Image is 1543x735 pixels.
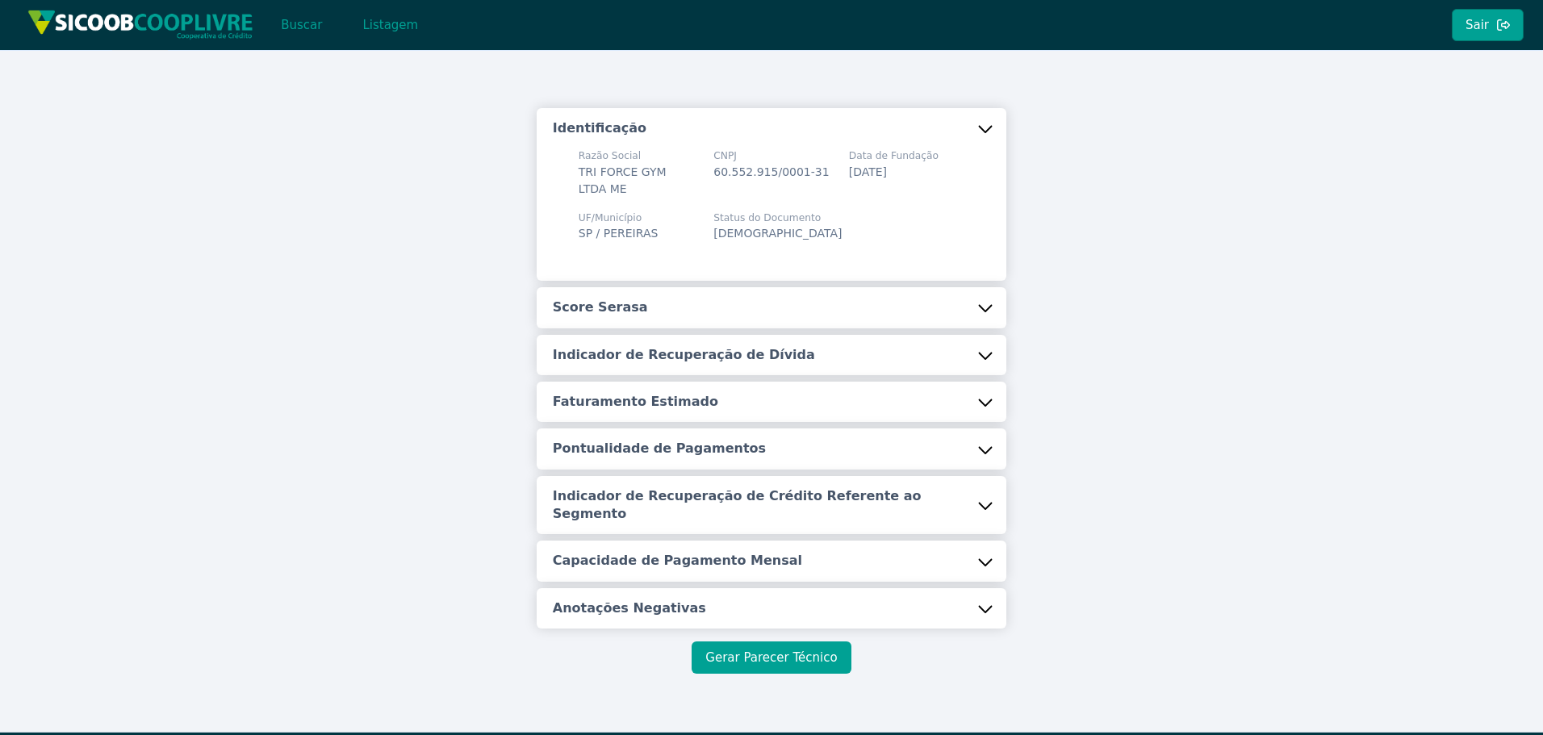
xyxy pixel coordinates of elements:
[579,211,659,225] span: UF/Município
[267,9,336,41] button: Buscar
[537,382,1006,422] button: Faturamento Estimado
[553,487,977,524] h5: Indicador de Recuperação de Crédito Referente ao Segmento
[553,599,706,617] h5: Anotações Negativas
[579,148,694,163] span: Razão Social
[537,541,1006,581] button: Capacidade de Pagamento Mensal
[537,428,1006,469] button: Pontualidade de Pagamentos
[349,9,432,41] button: Listagem
[713,227,842,240] span: [DEMOGRAPHIC_DATA]
[692,641,851,674] button: Gerar Parecer Técnico
[849,148,939,163] span: Data de Fundação
[27,10,253,40] img: img/sicoob_cooplivre.png
[713,211,842,225] span: Status do Documento
[537,108,1006,148] button: Identificação
[553,393,718,411] h5: Faturamento Estimado
[553,552,802,570] h5: Capacidade de Pagamento Mensal
[553,346,815,364] h5: Indicador de Recuperação de Dívida
[1452,9,1524,41] button: Sair
[553,119,646,137] h5: Identificação
[537,287,1006,328] button: Score Serasa
[579,227,659,240] span: SP / PEREIRAS
[553,299,648,316] h5: Score Serasa
[579,165,667,195] span: TRI FORCE GYM LTDA ME
[713,165,829,178] span: 60.552.915/0001-31
[849,165,887,178] span: [DATE]
[537,335,1006,375] button: Indicador de Recuperação de Dívida
[537,476,1006,535] button: Indicador de Recuperação de Crédito Referente ao Segmento
[553,440,766,457] h5: Pontualidade de Pagamentos
[713,148,829,163] span: CNPJ
[537,588,1006,629] button: Anotações Negativas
